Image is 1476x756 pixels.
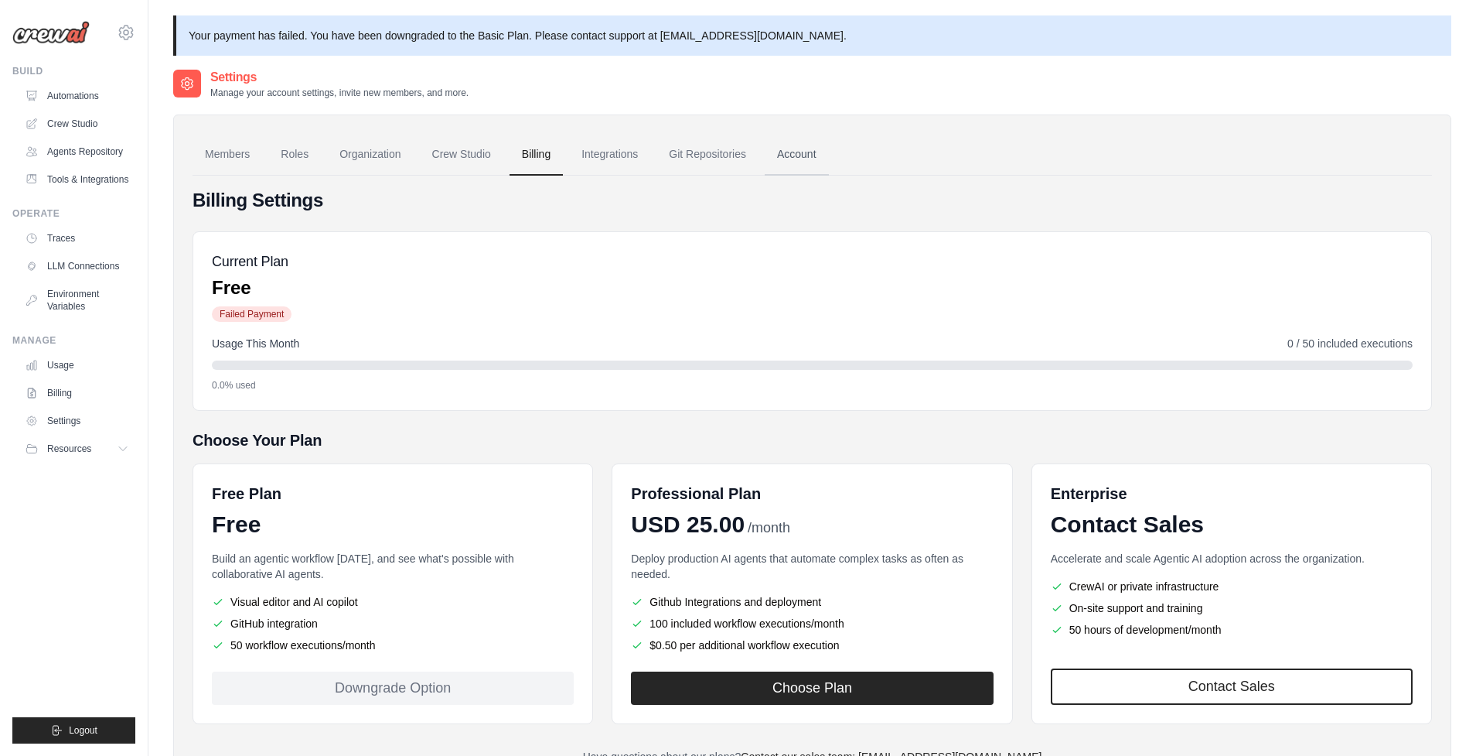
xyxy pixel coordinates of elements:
h6: Enterprise [1051,483,1413,505]
a: Git Repositories [656,134,758,176]
li: $0.50 per additional workflow execution [631,638,993,653]
li: 100 included workflow executions/month [631,616,993,631]
div: Manage [12,334,135,347]
a: Crew Studio [420,134,503,176]
p: Free [212,275,291,300]
a: Automations [19,84,135,108]
h4: Billing Settings [193,188,1432,213]
h6: Free Plan [212,483,281,505]
span: Failed Payment [212,306,291,322]
a: LLM Connections [19,254,135,279]
a: Traces [19,226,135,251]
a: Members [193,134,262,176]
a: Roles [268,134,321,176]
li: GitHub integration [212,616,574,631]
h5: Current Plan [212,251,291,272]
p: Build an agentic workflow [DATE], and see what's possible with collaborative AI agents. [212,551,574,582]
button: Resources [19,436,135,461]
span: 0 / 50 included executions [1287,336,1413,351]
img: Logo [12,21,90,44]
p: Your payment has failed. You have been downgraded to the Basic Plan. Please contact support at [E... [173,15,1451,56]
span: Usage This Month [212,336,299,351]
div: Free [212,511,574,539]
li: CrewAI or private infrastructure [1051,579,1413,594]
a: Settings [19,409,135,433]
a: Environment Variables [19,282,135,319]
li: Github Integrations and deployment [631,594,993,610]
p: Deploy production AI agents that automate complex tasks as often as needed. [631,551,993,582]
span: Logout [69,724,97,737]
p: Manage your account settings, invite new members, and more. [210,87,469,99]
div: Downgrade Option [212,672,574,705]
div: Build [12,65,135,77]
h2: Settings [210,68,469,87]
li: Visual editor and AI copilot [212,594,574,610]
a: Crew Studio [19,111,135,136]
p: Accelerate and scale Agentic AI adoption across the organization. [1051,551,1413,566]
span: USD 25.00 [631,511,745,539]
span: 0.0% used [212,379,256,392]
li: 50 workflow executions/month [212,638,574,653]
li: On-site support and training [1051,600,1413,616]
a: Integrations [569,134,650,176]
h6: Professional Plan [631,483,761,505]
span: Resources [47,443,91,455]
a: Billing [19,381,135,405]
a: Billing [510,134,563,176]
button: Choose Plan [631,672,993,705]
a: Tools & Integrations [19,167,135,192]
a: Agents Repository [19,139,135,164]
div: Contact Sales [1051,511,1413,539]
span: /month [748,518,790,539]
a: Account [765,134,829,176]
a: Organization [327,134,413,176]
a: Usage [19,353,135,378]
a: Contact Sales [1051,669,1413,705]
button: Logout [12,717,135,744]
h5: Choose Your Plan [193,429,1432,451]
div: Operate [12,207,135,220]
li: 50 hours of development/month [1051,622,1413,638]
